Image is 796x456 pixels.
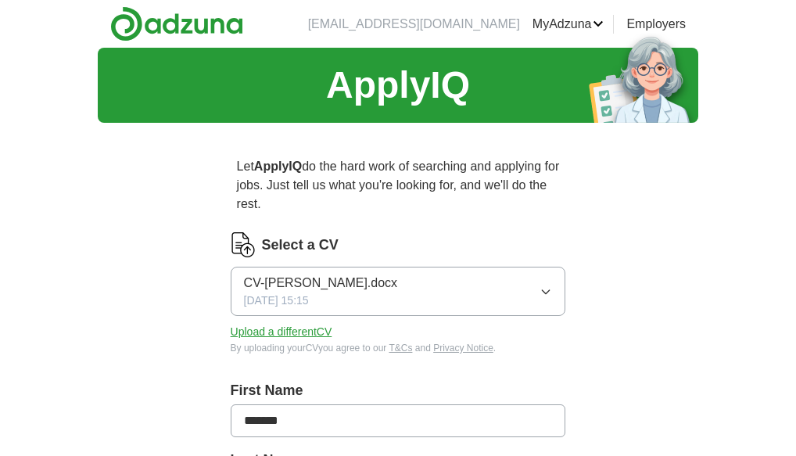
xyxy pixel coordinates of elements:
[254,160,302,173] strong: ApplyIQ
[308,15,520,34] li: [EMAIL_ADDRESS][DOMAIN_NAME]
[110,6,243,41] img: Adzuna logo
[433,343,493,354] a: Privacy Notice
[262,235,339,256] label: Select a CV
[231,267,566,316] button: CV-[PERSON_NAME].docx[DATE] 15:15
[244,274,398,293] span: CV-[PERSON_NAME].docx
[231,341,566,355] div: By uploading your CV you agree to our and .
[231,324,332,340] button: Upload a differentCV
[244,293,309,309] span: [DATE] 15:15
[231,151,566,220] p: Let do the hard work of searching and applying for jobs. Just tell us what you're looking for, an...
[231,380,566,401] label: First Name
[231,232,256,257] img: CV Icon
[389,343,412,354] a: T&Cs
[326,57,470,113] h1: ApplyIQ
[626,15,686,34] a: Employers
[532,15,604,34] a: MyAdzuna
